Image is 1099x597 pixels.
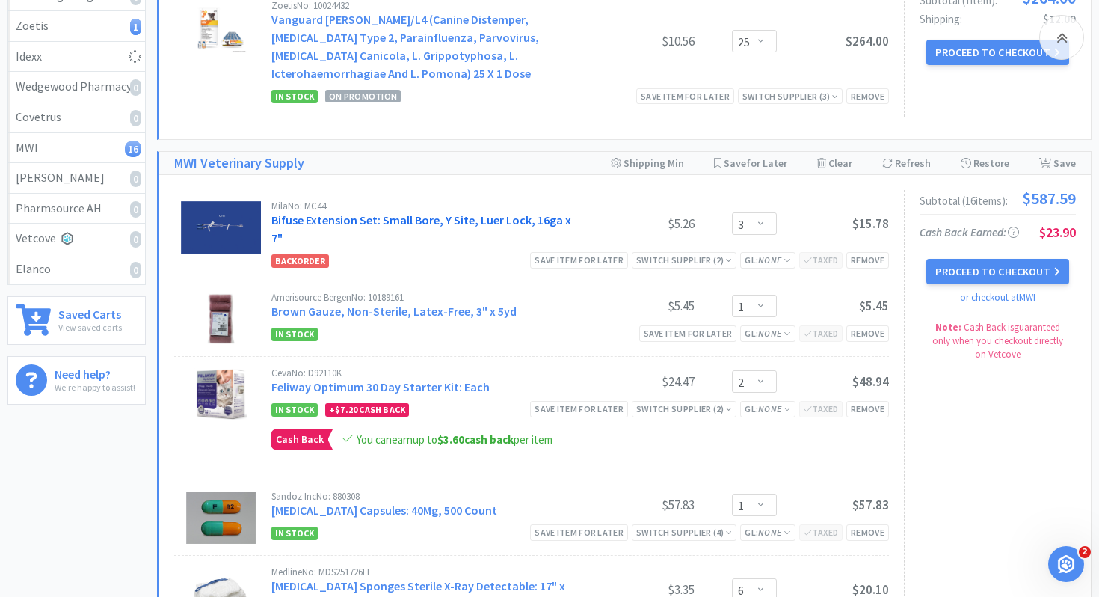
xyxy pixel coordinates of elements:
div: Medline No: MDS251726LF [271,567,582,577]
div: $5.26 [582,215,695,233]
i: 0 [130,79,141,96]
span: $587.59 [1022,190,1076,206]
i: None [758,328,781,339]
span: GL: [745,403,791,414]
div: Save item for later [639,325,737,341]
div: Remove [846,88,889,104]
div: Clear [817,152,852,174]
i: 0 [130,201,141,218]
span: Taxed [804,328,838,339]
div: Switch Supplier ( 4 ) [636,525,732,539]
div: Elanco [16,260,138,279]
i: None [758,403,781,414]
a: or checkout at MWI [960,291,1035,304]
div: Save item for later [530,252,628,268]
div: Save [1039,152,1076,174]
div: Zoetis [16,16,138,36]
button: Proceed to Checkout [926,40,1068,65]
div: Remove [846,524,889,540]
i: 16 [125,141,141,157]
span: $5.45 [859,298,889,314]
span: Save for Later [724,156,787,170]
a: Covetrus0 [8,102,145,133]
div: Remove [846,252,889,268]
i: 1 [130,19,141,35]
strong: Note: [935,321,961,334]
img: 99f8aa9101a04833ae7232b0c4eb6d25_448123.png [194,368,248,420]
div: Save item for later [530,524,628,540]
img: 623a4baaedd941cc915cfa2404dd582f_350989.png [186,492,256,544]
div: $24.47 [582,373,695,391]
span: GL: [745,328,791,339]
div: Remove [846,325,889,341]
div: Restore [961,152,1009,174]
i: 0 [130,262,141,278]
span: Taxed [804,527,838,538]
a: Idexx [8,42,145,73]
div: + Cash Back [325,403,409,417]
div: Ceva No: D92110K [271,368,582,378]
span: GL: [745,527,791,538]
div: Switch Supplier ( 2 ) [636,253,732,267]
div: Vetcove [16,229,138,248]
i: None [758,527,781,538]
img: 242976692c4341f6aedac764817cc72f_454595.png [195,1,247,53]
h1: MWI Veterinary Supply [174,153,304,174]
div: Save item for later [530,401,628,417]
a: Pharmsource AH0 [8,194,145,224]
div: Mila No: MC44 [271,201,582,211]
div: Pharmsource AH [16,199,138,218]
div: $10.56 [582,32,695,50]
h6: Saved Carts [58,304,122,320]
span: $48.94 [852,373,889,390]
span: $15.78 [852,215,889,232]
span: Taxed [804,403,838,414]
i: None [758,254,781,266]
a: Brown Gauze, Non-Sterile, Latex-Free, 3" x 5yd [271,304,517,319]
span: Taxed [804,254,838,266]
span: $12.00 [1043,12,1076,26]
a: Wedgewood Pharmacy0 [8,72,145,102]
p: We're happy to assist! [55,380,135,394]
a: MWI16 [8,133,145,164]
img: 32b5206ccbd34c8dadfc95a2245b70fe_12808.png [181,201,261,254]
i: 0 [130,171,141,187]
span: GL: [745,254,791,266]
div: Remove [846,401,889,417]
div: Shipping: [920,13,1076,25]
a: Elanco0 [8,254,145,284]
span: $57.83 [852,497,889,513]
div: Refresh [882,152,931,174]
span: In Stock [271,527,318,540]
img: e661c802458349d88d9a3f4fe04db026_284404.png [206,293,235,345]
p: View saved carts [58,320,122,334]
div: Amerisource Bergen No: 10189161 [271,293,582,302]
div: [PERSON_NAME] [16,168,138,188]
strong: cash back [437,432,514,447]
div: Switch Supplier ( 2 ) [636,402,732,416]
span: 2 [1079,546,1091,558]
a: Vetcove0 [8,224,145,254]
div: Idexx [16,47,138,67]
div: Covetrus [16,108,138,127]
span: $264.00 [846,33,889,49]
a: Saved CartsView saved carts [7,296,146,345]
span: In Stock [271,328,318,341]
div: Save item for later [636,88,734,104]
span: Backorder [271,254,329,268]
a: Zoetis1 [8,11,145,42]
span: $7.20 [335,404,357,415]
iframe: Intercom live chat [1048,546,1084,582]
i: 0 [130,110,141,126]
div: Shipping Min [611,152,684,174]
h6: Need help? [55,364,135,380]
span: $23.90 [1039,224,1076,241]
span: In Stock [271,403,318,417]
div: Subtotal ( 16 item s ): [920,190,1076,206]
div: Zoetis No: 10024432 [271,1,582,10]
span: Cash Back is guaranteed only when you checkout directly on Vetcove [932,321,1063,361]
span: Cash Back Earned : [920,225,1019,239]
div: $5.45 [582,297,695,315]
a: Bifuse Extension Set: Small Bore, Y Site, Luer Lock, 16ga x 7" [271,212,571,245]
a: [MEDICAL_DATA] Capsules: 40Mg, 500 Count [271,503,497,518]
